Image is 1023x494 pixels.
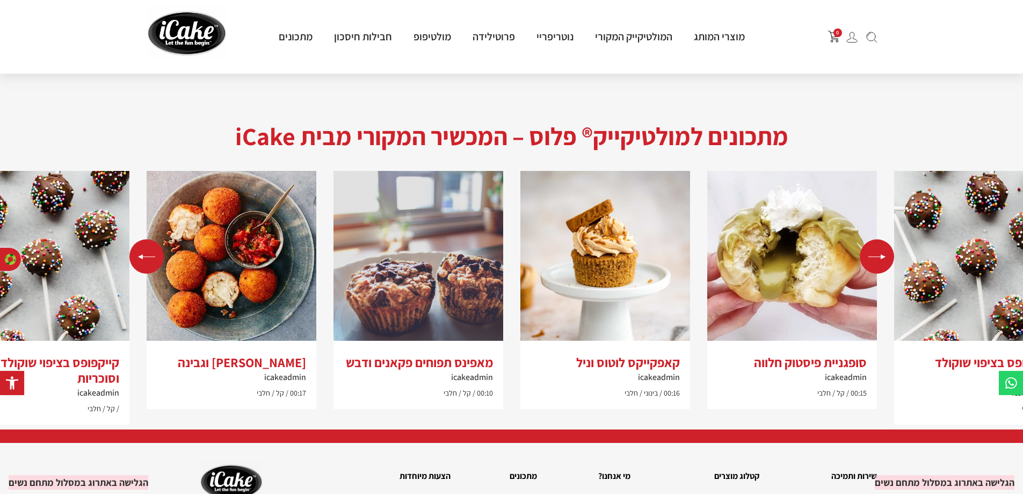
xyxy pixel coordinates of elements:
[129,239,164,274] div: Previous slide
[707,332,877,409] a: סופגניית פיסטוק חלווהicakeadmin00:15 קל חלבי
[147,171,316,409] div: 1 / 5
[362,469,451,483] h2: הצעות מיוחדות
[272,388,284,398] span: קל
[103,404,115,413] span: קל
[584,30,683,44] a: המולטיקייק המקורי
[520,171,690,409] div: 4 / 5
[473,388,493,398] span: 00:10
[257,388,270,398] span: חלבי
[9,475,148,490] div: הגלישה באתרוג במסלול מתחם נשים
[817,388,831,398] span: חלבי
[531,355,680,370] h3: קאפקייקס לוטוס וניל
[129,117,894,155] h2: מתכונים למולטיקייק® פלוס – המכשיר המקורי מבית iCake
[531,372,680,382] h6: icakeadmin
[828,31,840,42] button: פתח עגלת קניות צדדית
[344,355,493,370] h3: מאפינס תפוחים פקאנים ודבש
[707,171,877,409] div: 3 / 5
[860,239,894,274] div: Next slide
[88,404,101,413] span: חלבי
[828,31,840,42] img: shopping-cart.png
[717,372,867,382] h6: icakeadmin
[717,355,867,370] h3: סופגניית פיסטוק חלווה
[462,30,526,44] a: פרוטילידה
[659,388,680,398] span: 00:16
[526,30,584,44] a: נוטריפריי
[683,30,756,44] a: מוצרי המותג
[461,469,538,483] h2: מתכונים
[833,28,842,37] span: 0
[286,388,306,398] span: 00:17
[770,469,876,483] h2: שירות ותמיכה
[520,332,690,409] a: קאפקייקס לוטוס ונילicakeadmin00:16 בינוני חלבי
[344,372,493,382] h6: icakeadmin
[157,372,306,382] h6: icakeadmin
[333,171,503,409] div: 5 / 5
[147,171,316,341] img: arancini_balls-db2b1df.jpg
[323,30,403,44] a: חבילות חיסכון
[459,388,471,398] span: קל
[640,388,658,398] span: בינוני
[641,469,760,483] h2: קטלוג מוצרים
[147,332,316,409] a: [PERSON_NAME] וגבינהicakeadmin00:17 קל חלבי
[548,469,630,483] h2: מי אנחנו?
[520,171,690,341] img: Biscoff_Cupcakes-1-2-e1649158511980.jpg
[625,388,638,398] span: חלבי
[875,475,1014,490] div: הגלישה באתרוג במסלול מתחם נשים
[444,388,457,398] span: חלבי
[707,171,877,341] img: 177-15wknimuzs743t4vrqbhsi1k8w1o680j.jpg
[832,388,845,398] span: קל
[268,30,323,44] a: מתכונים
[333,171,503,341] img: pexels-courtney-ra-4167157-scaled.jpg
[403,30,462,44] a: מולטיפופ
[846,388,867,398] span: 00:15
[157,355,306,370] h3: [PERSON_NAME] וגבינה
[333,332,503,409] a: מאפינס תפוחים פקאנים ודבשicakeadmin00:10 קל חלבי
